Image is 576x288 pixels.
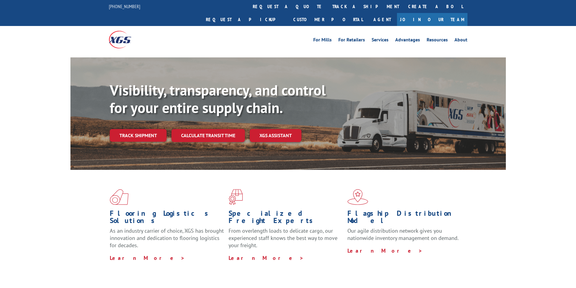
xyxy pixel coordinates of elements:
img: xgs-icon-total-supply-chain-intelligence-red [110,189,129,205]
b: Visibility, transparency, and control for your entire supply chain. [110,81,326,117]
a: Advantages [395,37,420,44]
a: Join Our Team [397,13,467,26]
a: Learn More > [347,247,423,254]
a: About [454,37,467,44]
p: From overlength loads to delicate cargo, our experienced staff knows the best way to move your fr... [229,227,343,254]
a: Request a pickup [201,13,289,26]
a: Agent [367,13,397,26]
span: Our agile distribution network gives you nationwide inventory management on demand. [347,227,459,241]
a: Learn More > [110,254,185,261]
h1: Specialized Freight Experts [229,210,343,227]
a: Calculate transit time [171,129,245,142]
a: Services [372,37,389,44]
a: Learn More > [229,254,304,261]
a: Track shipment [110,129,167,142]
a: [PHONE_NUMBER] [109,3,140,9]
a: Customer Portal [289,13,367,26]
img: xgs-icon-flagship-distribution-model-red [347,189,368,205]
a: For Mills [313,37,332,44]
a: Resources [427,37,448,44]
h1: Flooring Logistics Solutions [110,210,224,227]
h1: Flagship Distribution Model [347,210,462,227]
a: For Retailers [338,37,365,44]
img: xgs-icon-focused-on-flooring-red [229,189,243,205]
a: XGS ASSISTANT [250,129,301,142]
span: As an industry carrier of choice, XGS has brought innovation and dedication to flooring logistics... [110,227,224,249]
